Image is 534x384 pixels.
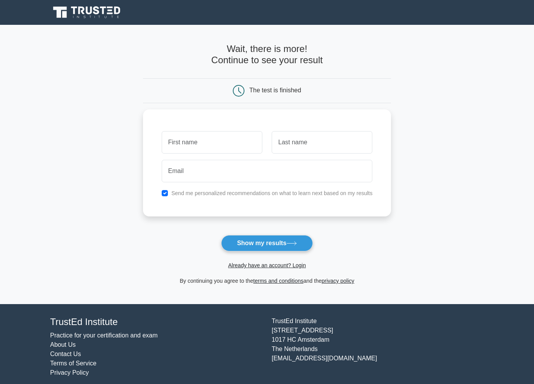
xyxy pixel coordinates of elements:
input: Last name [272,131,372,154]
a: About Us [50,341,76,348]
a: Contact Us [50,351,81,357]
button: Show my results [221,235,313,251]
a: terms and conditions [253,278,304,284]
div: TrustEd Institute [STREET_ADDRESS] 1017 HC Amsterdam The Netherlands [EMAIL_ADDRESS][DOMAIN_NAME] [267,317,489,377]
input: Email [162,160,373,182]
h4: Wait, there is more! Continue to see your result [143,43,391,66]
label: Send me personalized recommendations on what to learn next based on my results [171,190,373,196]
a: Privacy Policy [50,369,89,376]
h4: TrustEd Institute [50,317,262,328]
a: Practice for your certification and exam [50,332,158,339]
a: Terms of Service [50,360,96,367]
div: The test is finished [250,87,301,93]
a: Already have an account? Login [228,262,306,268]
a: privacy policy [322,278,354,284]
div: By continuing you agree to the and the [138,276,396,285]
input: First name [162,131,262,154]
